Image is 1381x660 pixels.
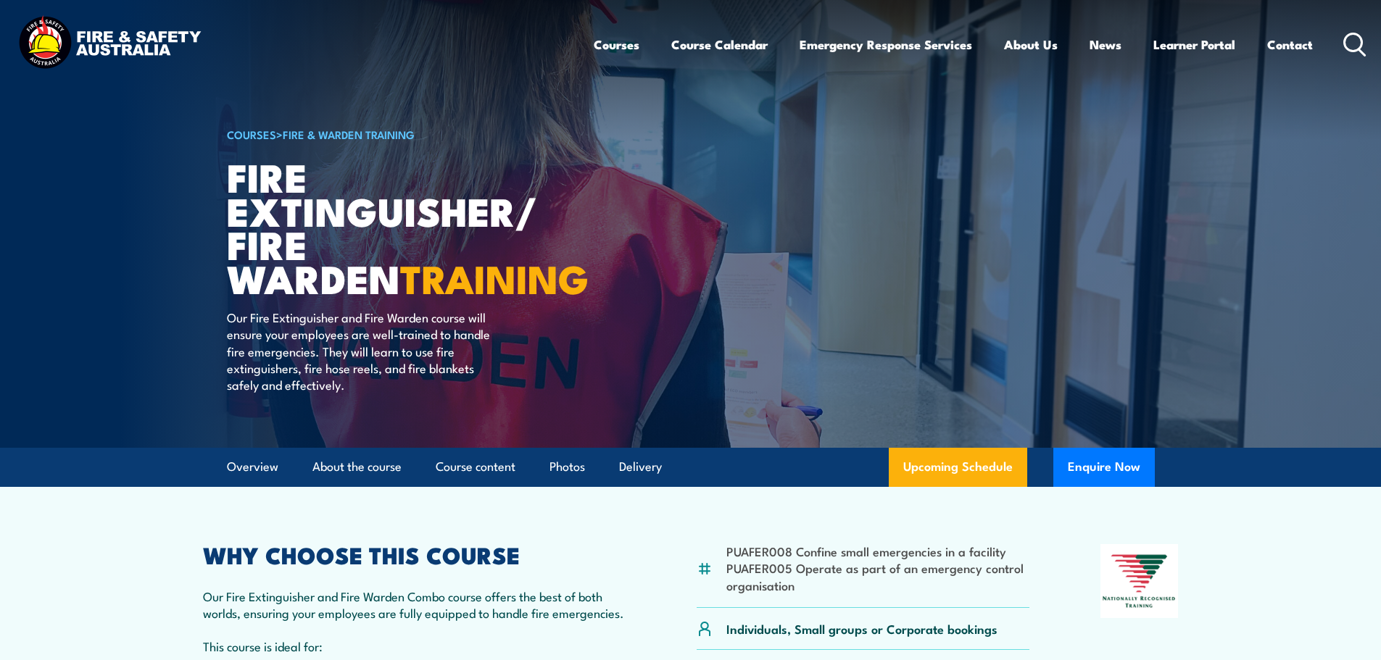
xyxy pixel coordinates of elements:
[283,126,415,142] a: Fire & Warden Training
[1053,448,1155,487] button: Enquire Now
[671,25,768,64] a: Course Calendar
[227,448,278,486] a: Overview
[726,620,998,637] p: Individuals, Small groups or Corporate bookings
[400,247,589,307] strong: TRAINING
[436,448,515,486] a: Course content
[227,309,492,393] p: Our Fire Extinguisher and Fire Warden course will ensure your employees are well-trained to handl...
[227,125,585,143] h6: >
[889,448,1027,487] a: Upcoming Schedule
[1090,25,1121,64] a: News
[726,559,1030,593] li: PUAFER005 Operate as part of an emergency control organisation
[227,159,585,295] h1: Fire Extinguisher/ Fire Warden
[227,126,276,142] a: COURSES
[1153,25,1235,64] a: Learner Portal
[1267,25,1313,64] a: Contact
[1004,25,1058,64] a: About Us
[203,544,626,564] h2: WHY CHOOSE THIS COURSE
[1100,544,1179,618] img: Nationally Recognised Training logo.
[550,448,585,486] a: Photos
[312,448,402,486] a: About the course
[203,588,626,622] p: Our Fire Extinguisher and Fire Warden Combo course offers the best of both worlds, ensuring your ...
[800,25,972,64] a: Emergency Response Services
[619,448,662,486] a: Delivery
[594,25,639,64] a: Courses
[203,638,626,654] p: This course is ideal for:
[726,543,1030,559] li: PUAFER008 Confine small emergencies in a facility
